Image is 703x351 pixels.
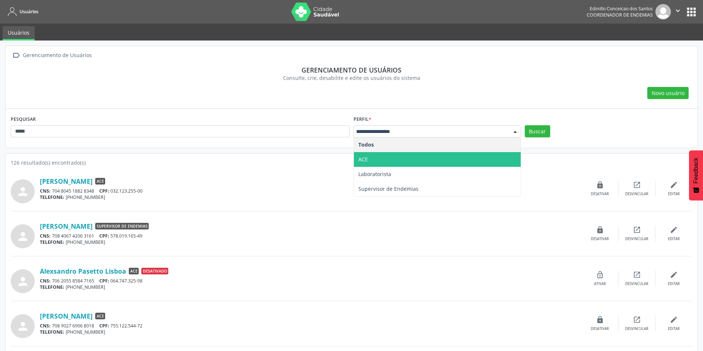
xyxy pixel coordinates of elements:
[20,8,38,15] span: Usuários
[99,233,109,239] span: CPF:
[40,188,51,194] span: CNS:
[358,141,374,148] span: Todos
[596,226,604,234] i: lock
[95,313,105,319] span: ACE
[625,192,648,197] div: Desvincular
[633,271,641,279] i: open_in_new
[693,158,699,183] span: Feedback
[670,271,678,279] i: edit
[16,320,30,333] i: person
[354,114,371,125] label: Perfil
[587,6,653,12] div: Edinilto Conceicao dos Santos
[40,267,126,275] a: Alexsandro Pasetto Lisboa
[16,275,30,288] i: person
[3,26,35,41] a: Usuários
[358,185,418,192] span: Supervisor de Endemias
[99,278,109,284] span: CPF:
[11,159,692,166] div: 126 resultado(s) encontrado(s)
[358,171,391,178] span: Laboratorista
[95,223,149,229] span: Supervisor de Endemias
[625,281,648,287] div: Desvincular
[40,329,582,335] div: [PHONE_NUMBER]
[591,326,609,331] div: Desativar
[40,222,93,230] a: [PERSON_NAME]
[625,326,648,331] div: Desvincular
[16,74,687,82] div: Consulte, crie, desabilite e edite os usuários do sistema
[633,316,641,324] i: open_in_new
[129,268,139,274] span: ACE
[587,12,653,18] span: Coordenador de Endemias
[40,188,582,194] div: 704 8045 1882 8348 032.123.255-00
[99,188,109,194] span: CPF:
[40,329,64,335] span: TELEFONE:
[668,326,680,331] div: Editar
[591,192,609,197] div: Desativar
[655,4,671,20] img: img
[670,226,678,234] i: edit
[358,156,368,163] span: ACE
[594,281,606,287] div: Ativar
[633,181,641,189] i: open_in_new
[668,281,680,287] div: Editar
[674,7,682,15] i: 
[141,268,168,274] span: Desativado
[40,284,582,290] div: [PHONE_NUMBER]
[40,239,582,245] div: [PHONE_NUMBER]
[40,312,93,320] a: [PERSON_NAME]
[16,230,30,243] i: person
[11,114,36,125] label: PESQUISAR
[21,50,93,61] div: Gerenciamento de Usuários
[647,87,689,99] button: Novo usuário
[685,6,698,18] button: apps
[591,236,609,242] div: Desativar
[40,194,64,200] span: TELEFONE:
[689,150,703,200] button: Feedback - Mostrar pesquisa
[16,185,30,198] i: person
[40,284,64,290] span: TELEFONE:
[95,178,105,185] span: ACE
[99,323,109,329] span: CPF:
[40,177,93,185] a: [PERSON_NAME]
[40,323,582,329] div: 708 9027 6906 8018 755.122.544-72
[5,6,38,18] a: Usuários
[596,316,604,324] i: lock
[668,236,680,242] div: Editar
[40,239,64,245] span: TELEFONE:
[670,316,678,324] i: edit
[652,89,685,97] span: Novo usuário
[633,226,641,234] i: open_in_new
[40,278,51,284] span: CNS:
[11,50,93,61] a:  Gerenciamento de Usuários
[40,194,582,200] div: [PHONE_NUMBER]
[596,181,604,189] i: lock
[40,278,582,284] div: 706 2055 8584 7165 064.747.325-98
[625,236,648,242] div: Desvincular
[11,50,21,61] i: 
[670,181,678,189] i: edit
[40,323,51,329] span: CNS:
[668,192,680,197] div: Editar
[525,125,550,138] button: Buscar
[40,233,582,239] div: 708 4067 4206 3161 578.019.165-49
[671,4,685,20] button: 
[40,233,51,239] span: CNS:
[16,66,687,74] div: Gerenciamento de usuários
[596,271,604,279] i: lock_open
